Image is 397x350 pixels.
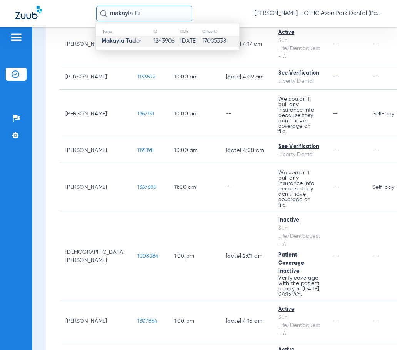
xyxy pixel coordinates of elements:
span: 1307864 [137,318,158,324]
span: 1008284 [137,253,159,259]
img: Search Icon [100,10,107,17]
span: dor [102,38,142,44]
span: 1367685 [137,185,157,190]
td: [PERSON_NAME] [59,90,131,138]
td: [PERSON_NAME] [59,163,131,212]
td: [DEMOGRAPHIC_DATA][PERSON_NAME] [59,212,131,301]
iframe: Chat Widget [359,313,397,350]
td: -- [220,163,272,212]
td: 1:00 PM [168,301,220,342]
td: [DATE] 4:09 AM [220,65,272,90]
p: We couldn’t pull any insurance info because they don’t have coverage on file. [278,97,320,134]
td: 1243906 [153,36,180,47]
div: Liberty Dental [278,151,320,159]
span: [PERSON_NAME] - CFHC Avon Park Dental (Peds) [255,10,382,17]
th: Office ID [202,27,239,36]
p: We couldn’t pull any insurance info because they don’t have coverage on file. [278,170,320,208]
span: Patient Coverage Inactive [278,252,304,274]
div: Active [278,305,320,313]
span: -- [332,318,338,324]
div: Sun Life/Dentaquest - AI [278,313,320,338]
td: [DATE] 2:01 AM [220,212,272,301]
div: See Verification [278,69,320,77]
span: -- [332,111,338,117]
span: -- [332,185,338,190]
th: DOB [180,27,202,36]
td: 11:00 AM [168,163,220,212]
strong: Makayla Tu [102,38,132,44]
span: -- [332,74,338,80]
span: 1367191 [137,111,155,117]
span: -- [332,253,338,259]
td: 10:00 AM [168,65,220,90]
img: hamburger-icon [10,33,22,42]
span: 1133572 [137,74,156,80]
img: Zuub Logo [15,6,42,19]
td: 1:00 PM [168,212,220,301]
input: Search for patients [96,6,192,21]
td: [DATE] 4:17 AM [220,24,272,65]
td: [PERSON_NAME] [59,65,131,90]
td: [DATE] 4:15 AM [220,301,272,342]
td: 10:00 AM [168,90,220,138]
td: [PERSON_NAME] [59,301,131,342]
div: See Verification [278,143,320,151]
th: ID [153,27,180,36]
td: 10:00 AM [168,138,220,163]
div: Sun Life/Dentaquest - AI [278,37,320,61]
td: [DATE] 4:08 AM [220,138,272,163]
td: [PERSON_NAME] [59,24,131,65]
div: Inactive [278,216,320,224]
p: Verify coverage with the patient or payer. [DATE] 04:15 AM. [278,275,320,297]
div: Sun Life/Dentaquest - AI [278,224,320,248]
td: 17005338 [202,36,239,47]
span: -- [332,42,338,47]
td: [PERSON_NAME] [59,138,131,163]
div: Active [278,28,320,37]
td: [DATE] [180,36,202,47]
span: -- [332,148,338,153]
td: -- [220,90,272,138]
th: Name [96,27,153,36]
div: Liberty Dental [278,77,320,85]
span: 1191198 [137,148,154,153]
